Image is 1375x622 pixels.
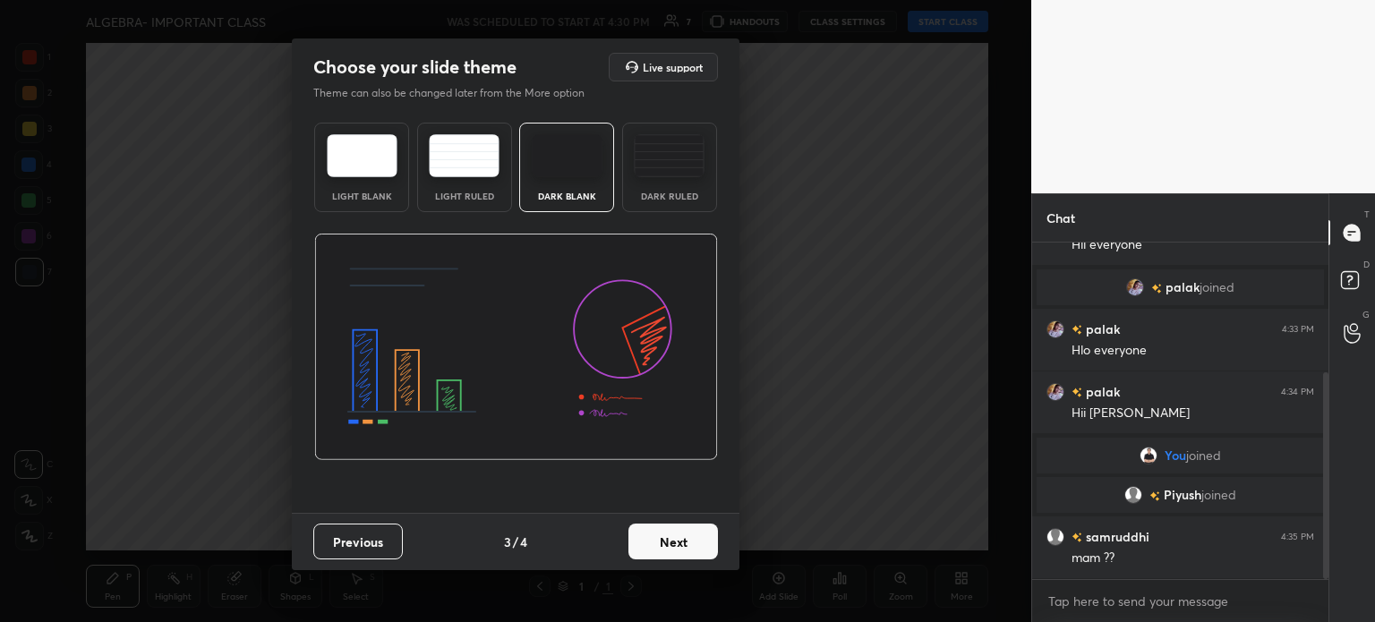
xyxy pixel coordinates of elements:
[1364,208,1370,221] p: T
[1046,528,1064,546] img: default.png
[628,524,718,559] button: Next
[313,524,403,559] button: Previous
[326,192,397,200] div: Light Blank
[1140,447,1157,464] img: 77c3244ea41f440f8ce5a1c862fea8c9.jpg
[1281,387,1314,397] div: 4:34 PM
[429,134,500,177] img: lightRuledTheme.5fabf969.svg
[1082,527,1149,546] h6: samruddhi
[1082,382,1120,401] h6: palak
[1282,324,1314,335] div: 4:33 PM
[1046,383,1064,401] img: 43e615ffd3c747aca824cb11472be9b0.jpg
[1082,320,1120,338] h6: palak
[520,533,527,551] h4: 4
[513,533,518,551] h4: /
[1046,320,1064,338] img: 43e615ffd3c747aca824cb11472be9b0.jpg
[313,55,517,79] h2: Choose your slide theme
[327,134,397,177] img: lightTheme.e5ed3b09.svg
[1201,488,1236,502] span: joined
[1072,550,1314,567] div: mam ??
[313,85,603,101] p: Theme can also be changed later from the More option
[429,192,500,200] div: Light Ruled
[1072,342,1314,360] div: Hlo everyone
[1363,258,1370,271] p: D
[1281,532,1314,542] div: 4:35 PM
[1126,278,1144,296] img: 43e615ffd3c747aca824cb11472be9b0.jpg
[634,192,705,200] div: Dark Ruled
[1072,325,1082,335] img: no-rating-badge.077c3623.svg
[1186,448,1221,463] span: joined
[1032,243,1328,579] div: grid
[1362,308,1370,321] p: G
[531,192,602,200] div: Dark Blank
[1166,280,1200,294] span: palak
[1149,491,1160,501] img: no-rating-badge.077c3623.svg
[1200,280,1234,294] span: joined
[1165,448,1186,463] span: You
[634,134,705,177] img: darkRuledTheme.de295e13.svg
[1151,284,1162,294] img: no-rating-badge.077c3623.svg
[1032,194,1089,242] p: Chat
[1124,486,1142,504] img: default.png
[532,134,602,177] img: darkTheme.f0cc69e5.svg
[1072,236,1314,254] div: Hii everyone
[314,234,718,461] img: darkThemeBanner.d06ce4a2.svg
[1072,388,1082,397] img: no-rating-badge.077c3623.svg
[643,62,703,72] h5: Live support
[504,533,511,551] h4: 3
[1164,488,1201,502] span: Piyush
[1072,533,1082,542] img: no-rating-badge.077c3623.svg
[1072,405,1314,422] div: Hii [PERSON_NAME]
